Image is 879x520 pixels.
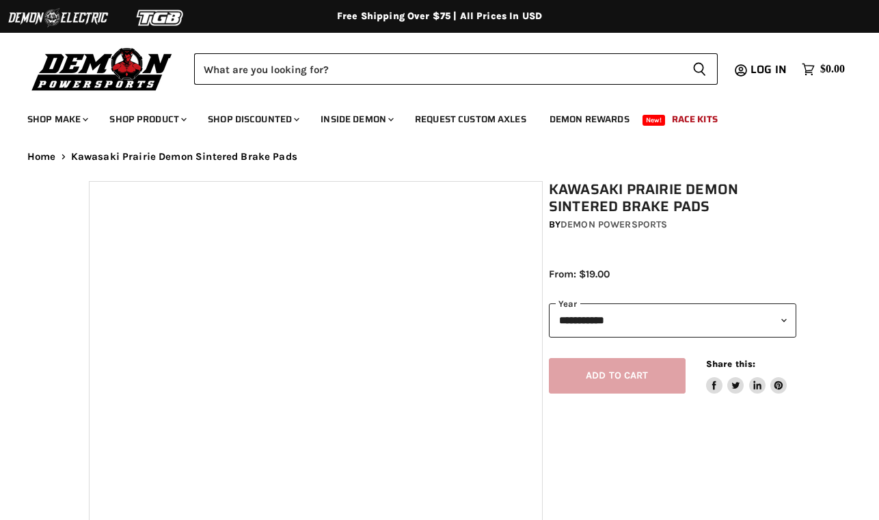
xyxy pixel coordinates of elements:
[706,358,787,394] aside: Share this:
[549,181,796,215] h1: Kawasaki Prairie Demon Sintered Brake Pads
[706,359,755,369] span: Share this:
[17,105,96,133] a: Shop Make
[27,151,56,163] a: Home
[17,100,841,133] ul: Main menu
[820,63,845,76] span: $0.00
[750,61,787,78] span: Log in
[560,219,667,230] a: Demon Powersports
[662,105,728,133] a: Race Kits
[549,217,796,232] div: by
[310,105,402,133] a: Inside Demon
[7,5,109,31] img: Demon Electric Logo 2
[549,303,796,337] select: year
[539,105,640,133] a: Demon Rewards
[643,115,666,126] span: New!
[795,59,852,79] a: $0.00
[27,44,177,93] img: Demon Powersports
[549,268,610,280] span: From: $19.00
[99,105,195,133] a: Shop Product
[194,53,681,85] input: Search
[198,105,308,133] a: Shop Discounted
[405,105,537,133] a: Request Custom Axles
[109,5,212,31] img: TGB Logo 2
[681,53,718,85] button: Search
[194,53,718,85] form: Product
[71,151,297,163] span: Kawasaki Prairie Demon Sintered Brake Pads
[744,64,795,76] a: Log in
